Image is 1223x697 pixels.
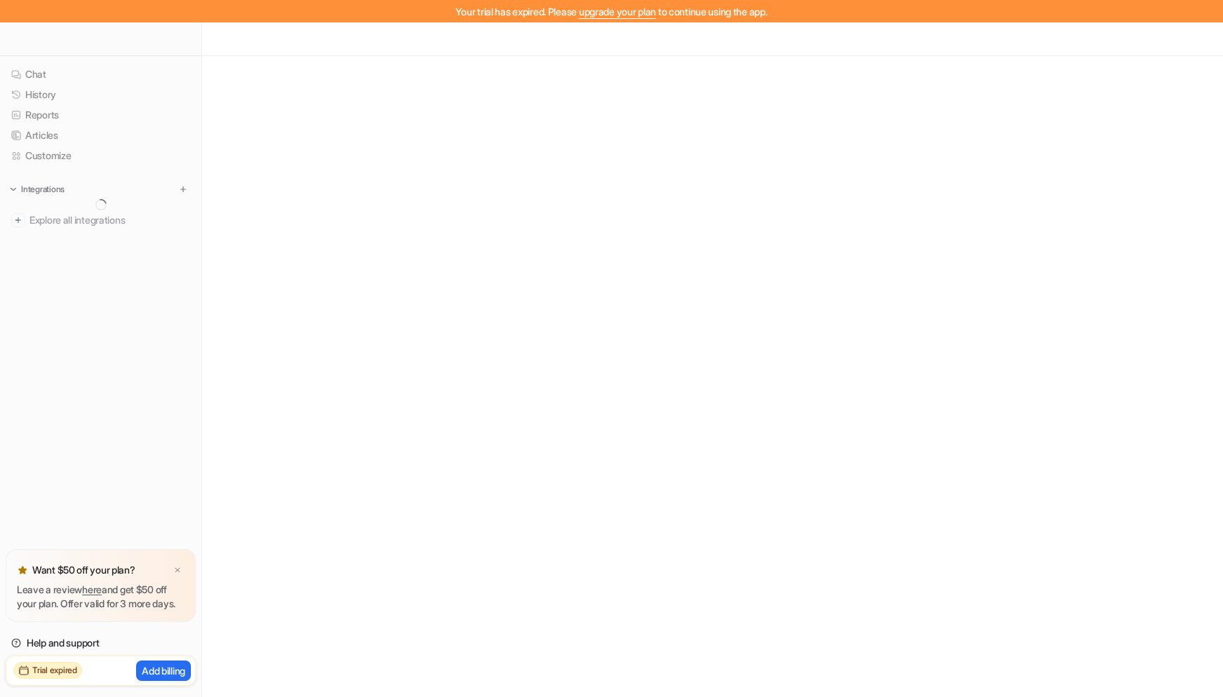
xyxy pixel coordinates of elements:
img: star [17,564,28,576]
p: Want $50 off your plan? [32,563,135,577]
a: here [82,583,102,595]
img: menu_add.svg [178,184,188,194]
a: Explore all integrations [6,210,196,230]
p: Leave a review and get $50 off your plan. Offer valid for 3 more days. [17,583,185,611]
button: Integrations [6,182,69,196]
h2: Trial expired [32,664,77,677]
a: Help and support [6,633,196,653]
a: upgrade your plan [579,6,656,18]
img: explore all integrations [11,213,25,227]
img: x [173,566,182,575]
a: Reports [6,105,196,125]
img: expand menu [8,184,18,194]
a: History [6,85,196,104]
a: Chat [6,65,196,84]
p: Integrations [21,184,65,195]
p: Add billing [142,663,185,678]
span: Explore all integrations [29,209,190,231]
button: Add billing [136,661,191,681]
a: Articles [6,126,196,145]
a: Customize [6,146,196,165]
